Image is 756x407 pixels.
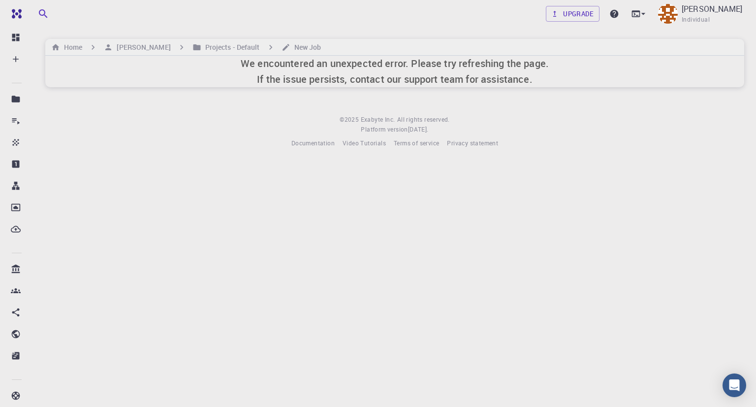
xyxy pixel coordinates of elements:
[682,15,710,25] span: Individual
[394,139,439,147] span: Terms of service
[394,138,439,148] a: Terms of service
[361,125,408,135] span: Platform version
[8,9,22,19] img: logo
[447,139,498,147] span: Privacy statement
[290,42,321,53] h6: New Job
[291,139,335,147] span: Documentation
[20,7,55,16] span: Support
[291,138,335,148] a: Documentation
[343,139,386,147] span: Video Tutorials
[658,4,678,24] img: Brian Burcham
[408,125,429,133] span: [DATE] .
[361,115,395,123] span: Exabyte Inc.
[682,3,742,15] p: [PERSON_NAME]
[546,6,599,22] a: Upgrade
[340,115,360,125] span: © 2025
[343,138,386,148] a: Video Tutorials
[60,42,82,53] h6: Home
[397,115,450,125] span: All rights reserved.
[201,42,260,53] h6: Projects - Default
[49,42,323,53] nav: breadcrumb
[723,373,746,397] div: Open Intercom Messenger
[113,42,170,53] h6: [PERSON_NAME]
[447,138,498,148] a: Privacy statement
[241,56,549,87] h6: We encountered an unexpected error. Please try refreshing the page. If the issue persists, contac...
[361,115,395,125] a: Exabyte Inc.
[408,125,429,135] a: [DATE].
